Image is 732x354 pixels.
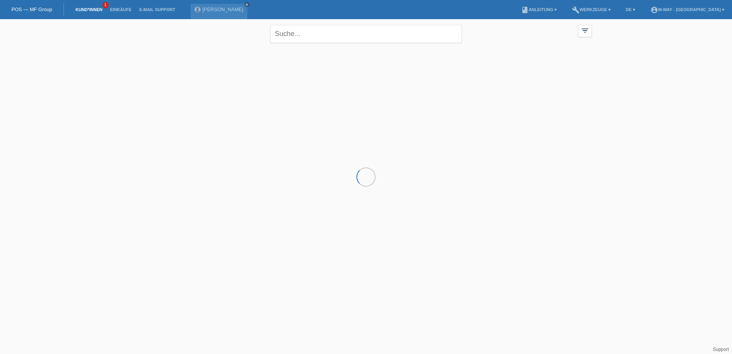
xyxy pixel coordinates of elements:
[568,7,614,12] a: buildWerkzeuge ▾
[72,7,106,12] a: Kund*innen
[203,7,243,12] a: [PERSON_NAME]
[713,347,729,352] a: Support
[647,7,728,12] a: account_circlem-way - [GEOGRAPHIC_DATA] ▾
[136,7,179,12] a: E-Mail Support
[521,6,529,14] i: book
[245,3,249,7] i: close
[244,2,250,7] a: close
[517,7,560,12] a: bookAnleitung ▾
[622,7,639,12] a: DE ▾
[581,26,589,35] i: filter_list
[11,7,52,12] a: POS — MF Group
[270,25,462,43] input: Suche...
[572,6,580,14] i: build
[106,7,135,12] a: Einkäufe
[650,6,658,14] i: account_circle
[102,2,108,8] span: 1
